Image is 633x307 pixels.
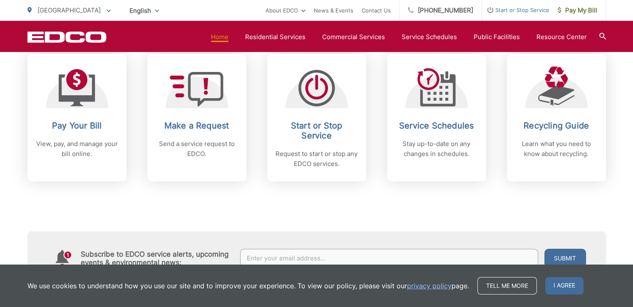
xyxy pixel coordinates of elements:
a: Tell me more [477,277,537,295]
a: News & Events [314,5,353,15]
span: [GEOGRAPHIC_DATA] [37,6,101,14]
a: Pay Your Bill View, pay, and manage your bill online. [27,54,127,181]
a: Residential Services [245,32,305,42]
a: Resource Center [536,32,587,42]
h4: Subscribe to EDCO service alerts, upcoming events & environmental news: [81,250,232,267]
p: Stay up-to-date on any changes in schedules. [395,139,478,159]
p: Send a service request to EDCO. [156,139,238,159]
p: Learn what you need to know about recycling. [515,139,598,159]
h2: Make a Request [156,121,238,131]
input: Enter your email address... [240,249,538,268]
a: Service Schedules Stay up-to-date on any changes in schedules. [387,54,486,181]
span: English [123,3,165,18]
a: EDCD logo. Return to the homepage. [27,31,107,43]
h2: Start or Stop Service [276,121,358,141]
a: Contact Us [362,5,391,15]
h2: Pay Your Bill [36,121,118,131]
a: Commercial Services [322,32,385,42]
span: I agree [545,277,583,295]
h2: Recycling Guide [515,121,598,131]
a: Public Facilities [474,32,520,42]
p: Request to start or stop any EDCO services. [276,149,358,169]
p: View, pay, and manage your bill online. [36,139,118,159]
a: Make a Request Send a service request to EDCO. [147,54,246,181]
a: privacy policy [407,281,452,291]
a: Service Schedules [402,32,457,42]
a: Home [211,32,228,42]
a: About EDCO [266,5,305,15]
a: Recycling Guide Learn what you need to know about recycling. [507,54,606,181]
h2: Service Schedules [395,121,478,131]
span: Pay My Bill [558,5,597,15]
p: We use cookies to understand how you use our site and to improve your experience. To view our pol... [27,281,469,291]
button: Submit [544,249,586,268]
